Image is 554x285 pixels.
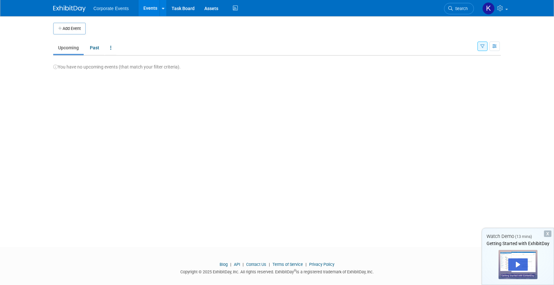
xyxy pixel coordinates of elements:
div: Dismiss [544,230,551,237]
a: Upcoming [53,42,84,54]
span: | [229,262,233,267]
a: Privacy Policy [309,262,334,267]
span: (13 mins) [515,234,532,239]
div: Watch Demo [482,233,554,240]
span: | [267,262,271,267]
img: Karsten Berndt [482,2,495,15]
sup: ® [294,269,296,272]
span: You have no upcoming events (that match your filter criteria). [53,64,181,69]
span: Search [453,6,468,11]
img: ExhibitDay [53,6,86,12]
a: Contact Us [246,262,266,267]
a: Terms of Service [272,262,303,267]
div: Play [508,258,528,271]
button: Add Event [53,23,86,34]
a: Blog [220,262,228,267]
span: Corporate Events [93,6,129,11]
a: API [234,262,240,267]
div: Getting Started with ExhibitDay [482,240,554,247]
a: Search [444,3,474,14]
span: | [241,262,245,267]
span: | [304,262,308,267]
a: Past [85,42,104,54]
